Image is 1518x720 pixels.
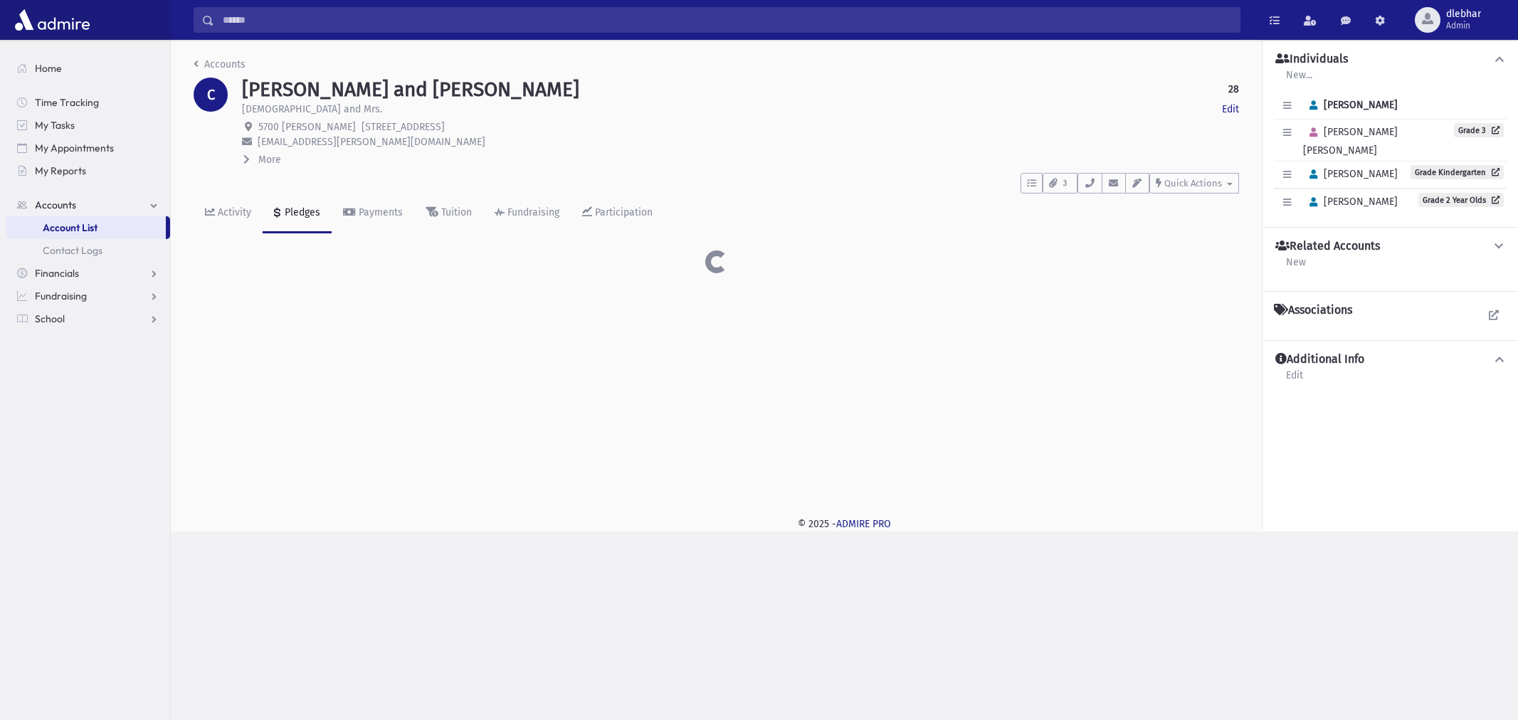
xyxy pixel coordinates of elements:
[1274,52,1507,67] button: Individuals
[1149,173,1239,194] button: Quick Actions
[836,518,891,530] a: ADMIRE PRO
[35,290,87,302] span: Fundraising
[35,142,114,154] span: My Appointments
[194,78,228,112] div: C
[1043,173,1077,194] button: 3
[258,121,356,133] span: 5700 [PERSON_NAME]
[1275,239,1380,254] h4: Related Accounts
[6,137,170,159] a: My Appointments
[258,136,485,148] span: [EMAIL_ADDRESS][PERSON_NAME][DOMAIN_NAME]
[1059,177,1071,190] span: 3
[43,221,97,234] span: Account List
[1275,352,1364,367] h4: Additional Info
[1164,178,1222,189] span: Quick Actions
[483,194,571,233] a: Fundraising
[592,206,653,218] div: Participation
[6,114,170,137] a: My Tasks
[1418,193,1504,207] a: Grade 2 Year Olds
[282,206,320,218] div: Pledges
[194,57,246,78] nav: breadcrumb
[242,152,283,167] button: More
[43,244,102,257] span: Contact Logs
[6,262,170,285] a: Financials
[1274,303,1352,317] h4: Associations
[362,121,445,133] span: [STREET_ADDRESS]
[35,119,75,132] span: My Tasks
[1303,196,1398,208] span: [PERSON_NAME]
[571,194,664,233] a: Participation
[35,96,99,109] span: Time Tracking
[1228,82,1239,97] strong: 28
[214,7,1240,33] input: Search
[242,78,579,102] h1: [PERSON_NAME] and [PERSON_NAME]
[6,57,170,80] a: Home
[263,194,332,233] a: Pledges
[1303,99,1398,111] span: [PERSON_NAME]
[194,517,1495,531] div: © 2025 -
[1303,126,1398,157] span: [PERSON_NAME] [PERSON_NAME]
[1285,67,1313,92] a: New...
[35,312,65,325] span: School
[35,62,62,75] span: Home
[258,154,281,166] span: More
[6,216,166,239] a: Account List
[1454,123,1504,137] a: Grade 3
[1285,367,1304,393] a: Edit
[6,194,170,216] a: Accounts
[1446,9,1481,20] span: dlebhar
[215,206,251,218] div: Activity
[1275,52,1348,67] h4: Individuals
[1446,20,1481,31] span: Admin
[35,164,86,177] span: My Reports
[1274,352,1507,367] button: Additional Info
[35,267,79,280] span: Financials
[1411,165,1504,179] a: Grade Kindergarten
[6,285,170,307] a: Fundraising
[6,91,170,114] a: Time Tracking
[6,307,170,330] a: School
[414,194,483,233] a: Tuition
[1274,239,1507,254] button: Related Accounts
[6,239,170,262] a: Contact Logs
[11,6,93,34] img: AdmirePro
[438,206,472,218] div: Tuition
[6,159,170,182] a: My Reports
[356,206,403,218] div: Payments
[194,194,263,233] a: Activity
[242,102,382,117] p: [DEMOGRAPHIC_DATA] and Mrs.
[332,194,414,233] a: Payments
[1222,102,1239,117] a: Edit
[1285,254,1307,280] a: New
[194,58,246,70] a: Accounts
[1303,168,1398,180] span: [PERSON_NAME]
[35,198,76,211] span: Accounts
[505,206,559,218] div: Fundraising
